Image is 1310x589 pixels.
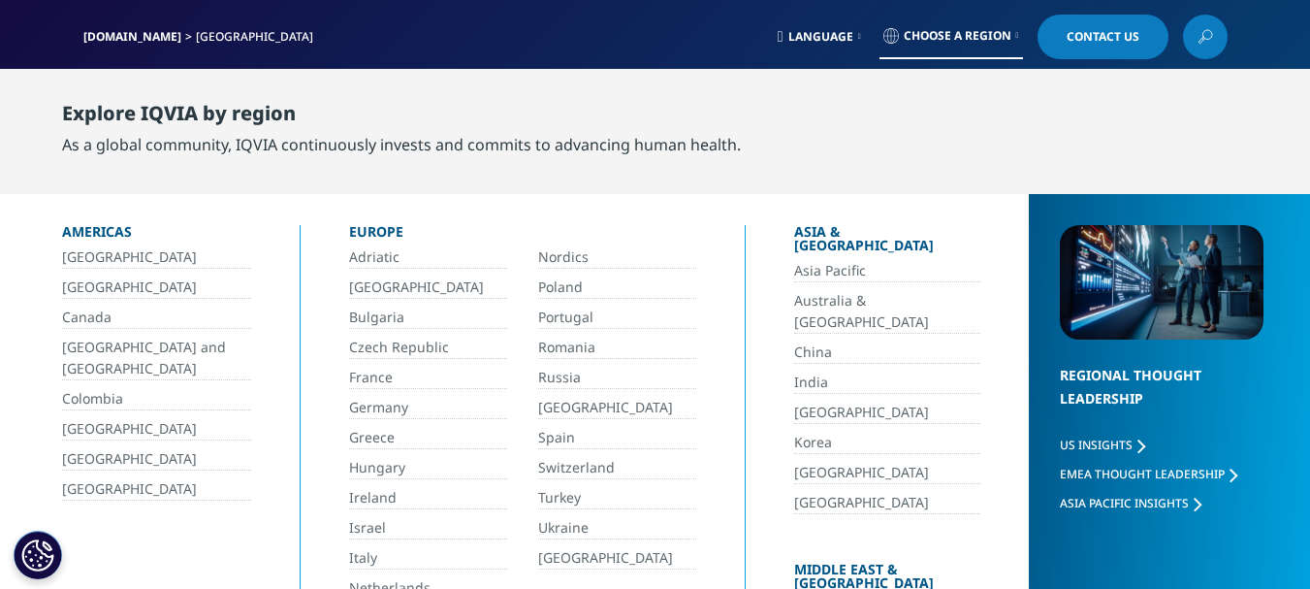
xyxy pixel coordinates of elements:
a: Israel [349,517,507,540]
a: [GEOGRAPHIC_DATA] [62,448,251,471]
a: Poland [538,277,696,299]
a: Bulgaria [349,307,507,329]
a: India [794,372,980,394]
a: Romania [538,337,696,359]
div: As a global community, IQVIA continuously invests and commits to advancing human health. [62,133,741,156]
span: US Insights [1060,437,1133,453]
a: Russia [538,367,696,389]
a: [GEOGRAPHIC_DATA] [62,418,251,441]
span: EMEA Thought Leadership [1060,466,1225,482]
a: Ukraine [538,517,696,540]
a: Asia Pacific Insights [1060,495,1201,511]
a: Turkey [538,487,696,509]
a: Contact Us [1038,15,1168,59]
a: Canada [62,307,251,329]
a: Korea [794,432,980,454]
div: Explore IQVIA by region [62,102,741,133]
div: Americas [62,225,251,246]
a: Switzerland [538,457,696,479]
span: Choose a Region [904,28,1011,44]
a: EMEA Thought Leadership [1060,466,1237,482]
a: Australia & [GEOGRAPHIC_DATA] [794,290,980,334]
a: France [349,367,507,389]
a: [GEOGRAPHIC_DATA] [62,478,251,501]
a: Hungary [349,457,507,479]
a: [GEOGRAPHIC_DATA] and [GEOGRAPHIC_DATA] [62,337,251,380]
a: Czech Republic [349,337,507,359]
a: Nordics [538,246,696,269]
a: [GEOGRAPHIC_DATA] [62,277,251,299]
a: Greece [349,427,507,449]
a: China [794,342,980,364]
div: [GEOGRAPHIC_DATA] [196,29,321,45]
a: Germany [349,397,507,419]
a: Colombia [62,388,251,410]
div: Regional Thought Leadership [1060,364,1263,435]
div: Europe [349,225,696,246]
a: Adriatic [349,246,507,269]
span: Contact Us [1067,31,1139,43]
a: US Insights [1060,437,1145,453]
nav: Primary [246,68,1228,159]
a: [GEOGRAPHIC_DATA] [538,397,696,419]
a: Portugal [538,307,696,329]
a: [GEOGRAPHIC_DATA] [794,402,980,424]
a: [GEOGRAPHIC_DATA] [794,492,980,514]
a: [GEOGRAPHIC_DATA] [538,547,696,570]
div: Asia & [GEOGRAPHIC_DATA] [794,225,980,260]
a: Spain [538,427,696,449]
a: [GEOGRAPHIC_DATA] [62,246,251,269]
a: [GEOGRAPHIC_DATA] [794,462,980,484]
a: [GEOGRAPHIC_DATA] [349,277,507,299]
span: Language [788,29,853,45]
a: [DOMAIN_NAME] [83,28,181,45]
a: Ireland [349,487,507,509]
button: Cookies Settings [14,531,62,579]
img: 2093_analyzing-data-using-big-screen-display-and-laptop.png [1060,225,1263,340]
a: Asia Pacific [794,260,980,282]
span: Asia Pacific Insights [1060,495,1189,511]
a: Italy [349,547,507,570]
